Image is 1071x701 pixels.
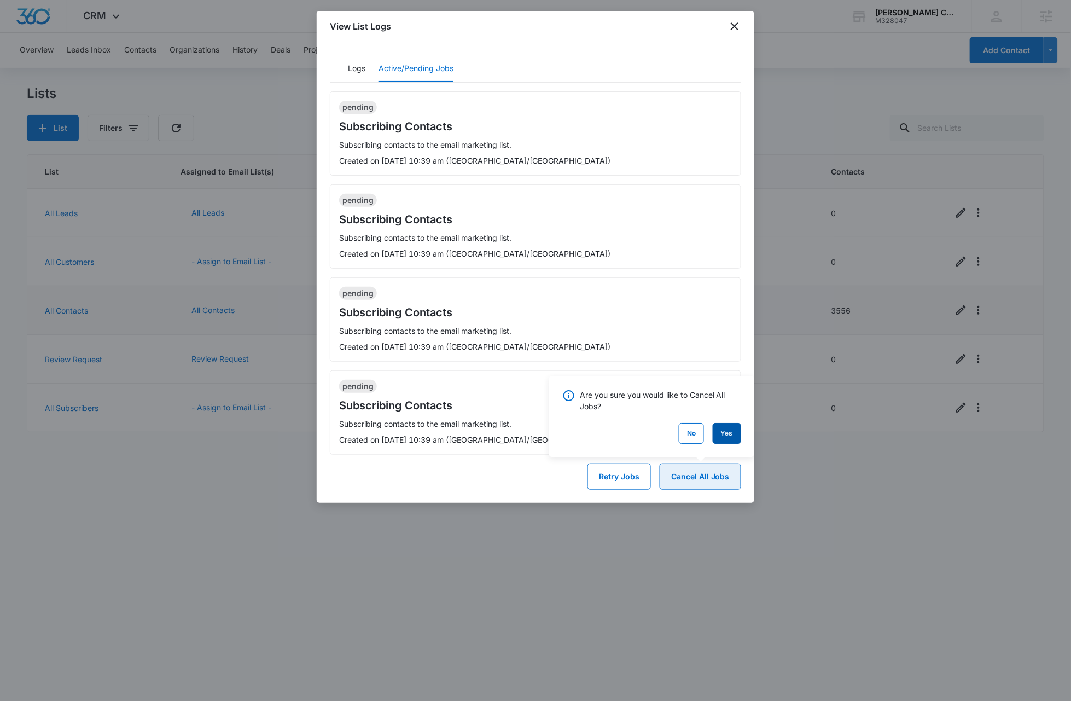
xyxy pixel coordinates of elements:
[339,232,732,244] p: Subscribing contacts to the email marketing list.
[679,423,704,444] button: No
[713,423,741,444] button: Yes
[339,341,732,352] p: Created on [DATE] 10:39 am ([GEOGRAPHIC_DATA]/[GEOGRAPHIC_DATA])
[339,397,732,414] h6: Subscribing Contacts
[339,211,732,228] h6: Subscribing Contacts
[379,56,453,82] button: Active/Pending Jobs
[330,20,391,33] h1: View List Logs
[587,464,651,490] button: Retry Jobs
[339,194,377,207] div: Pending
[339,325,732,337] p: Subscribing contacts to the email marketing list.
[339,304,732,321] h6: Subscribing Contacts
[339,287,377,300] div: Pending
[348,56,365,82] button: Logs
[580,389,741,412] div: Are you sure you would like to Cancel All Jobs?
[728,20,741,33] button: close
[339,155,732,166] p: Created on [DATE] 10:39 am ([GEOGRAPHIC_DATA]/[GEOGRAPHIC_DATA])
[339,101,377,114] div: Pending
[339,139,732,150] p: Subscribing contacts to the email marketing list.
[339,434,732,445] p: Created on [DATE] 10:39 am ([GEOGRAPHIC_DATA]/[GEOGRAPHIC_DATA])
[339,118,732,135] h6: Subscribing Contacts
[660,464,741,490] button: Cancel All Jobs
[339,380,377,393] div: Pending
[339,248,732,259] p: Created on [DATE] 10:39 am ([GEOGRAPHIC_DATA]/[GEOGRAPHIC_DATA])
[339,418,732,430] p: Subscribing contacts to the email marketing list.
